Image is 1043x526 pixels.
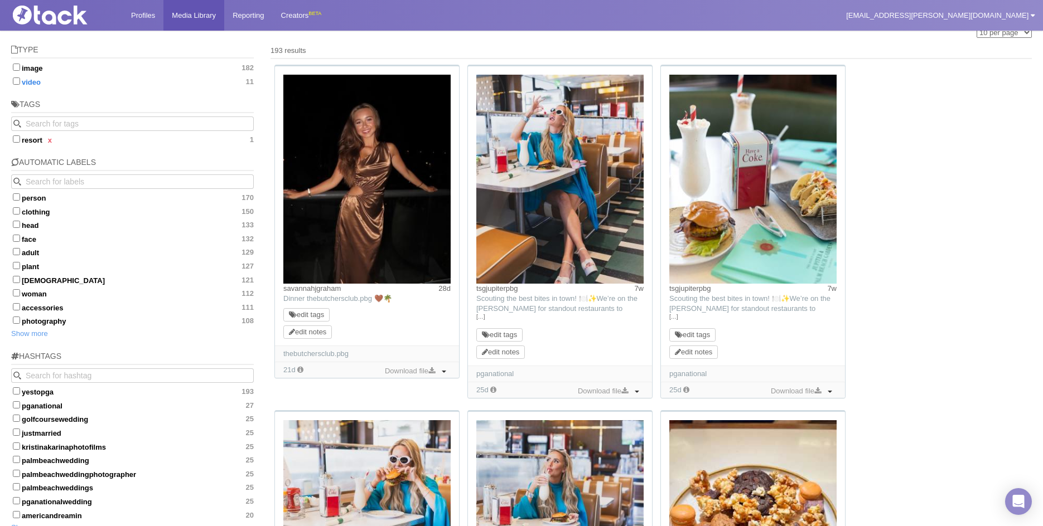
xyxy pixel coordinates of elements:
[283,349,451,359] div: thebutchersclub.pbg
[13,387,20,394] input: yestopga193
[13,289,20,296] input: woman112
[283,75,451,284] img: Image may contain: clothing, dress, evening dress, formal wear, adult, female, person, woman, fas...
[242,64,254,72] span: 182
[283,284,341,293] a: savannahjgraham
[13,303,20,310] input: accessories111
[438,284,451,294] time: Posted: 7/22/2025, 12:43:43 PM
[246,428,254,437] span: 25
[11,495,254,506] label: pganationalwedding
[669,294,836,463] span: Scouting the best bites in town! 🍽️✨We’re on the [PERSON_NAME] for standout restaurants to featur...
[669,386,682,394] time: Added: 7/25/2025, 1:53:53 PM
[675,348,712,356] a: edit notes
[13,120,21,128] svg: Search
[289,310,324,319] a: edit tags
[11,368,26,383] button: Search
[11,46,254,59] h5: Type
[11,481,254,493] label: palmbeachweddings
[271,46,1032,56] div: 193 results
[482,330,517,339] a: edit tags
[13,248,20,255] input: adult129
[11,352,254,365] h5: Hashtags
[13,511,20,518] input: americandreamin20
[246,511,254,520] span: 20
[575,385,631,397] a: Download file
[11,192,254,203] label: person
[476,284,518,293] a: tsgjupiterpbg
[242,193,254,202] span: 170
[11,329,48,338] a: Show more
[11,413,254,424] label: golfcoursewedding
[634,284,644,294] time: Posted: 7/2/2025, 3:15:04 PM
[11,246,254,257] label: adult
[13,372,21,379] svg: Search
[11,219,254,230] label: head
[13,442,20,450] input: kristinakarinaphotofilms25
[11,274,254,285] label: [DEMOGRAPHIC_DATA]
[11,174,254,189] input: Search for labels
[242,289,254,298] span: 112
[13,428,20,436] input: justmarried25
[13,193,20,201] input: person170
[246,483,254,492] span: 25
[13,235,20,242] input: face132
[11,233,254,244] label: face
[242,316,254,325] span: 108
[289,328,326,336] a: edit notes
[13,207,20,215] input: clothing150
[11,441,254,452] label: kristinakarinaphotofilms
[382,365,438,377] a: Download file
[242,207,254,216] span: 150
[11,62,254,73] label: image
[246,456,254,465] span: 25
[13,316,20,324] input: photography108
[11,206,254,217] label: clothing
[48,136,52,144] a: x
[11,116,26,131] button: Search
[11,116,254,131] input: Search for tags
[1005,488,1032,515] div: Open Intercom Messenger
[669,312,837,322] a: […]
[13,262,20,269] input: plant127
[476,294,643,463] span: Scouting the best bites in town! 🍽️✨We’re on the [PERSON_NAME] for standout restaurants to featur...
[11,368,254,383] input: Search for hashtag
[476,369,644,379] div: pganational
[476,75,644,284] img: Image may contain: indoors, adult, female, person, woman, sitting, burger, food, brunch, accessor...
[308,8,321,20] div: BETA
[827,284,837,294] time: Posted: 7/2/2025, 3:15:04 PM
[250,135,254,144] span: 1
[675,330,710,339] a: edit tags
[11,454,254,465] label: palmbeachwedding
[242,262,254,271] span: 127
[13,64,20,71] input: image182
[11,158,254,171] h5: Automatic Labels
[13,178,21,186] svg: Search
[11,386,254,397] label: yestopga
[13,77,20,85] input: video11
[8,6,120,25] img: Tack
[11,288,254,299] label: woman
[11,468,254,479] label: palmbeachweddingphotographer
[13,135,20,143] input: resortx 1
[283,294,392,303] span: Dinner thebutchersclub.pbg 🤎🌴
[768,385,824,397] a: Download file
[11,134,254,145] label: resort
[11,400,254,411] label: pganational
[11,174,26,189] button: Search
[246,470,254,479] span: 25
[13,483,20,490] input: palmbeachweddings25
[476,386,489,394] time: Added: 7/25/2025, 1:53:55 PM
[11,427,254,438] label: justmarried
[246,497,254,506] span: 25
[669,75,837,284] img: Image may contain: burger, food, brunch, food presentation, lunch, meal, cup, beverage, milk, bre...
[476,312,644,322] a: […]
[11,315,254,326] label: photography
[11,100,254,113] h5: Tags
[13,415,20,422] input: golfcoursewedding25
[242,221,254,230] span: 133
[11,509,254,520] label: americandreamin
[669,284,711,293] a: tsgjupiterpbg
[246,415,254,423] span: 25
[13,456,20,463] input: palmbeachwedding25
[13,497,20,504] input: pganationalwedding25
[13,401,20,408] input: pganational27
